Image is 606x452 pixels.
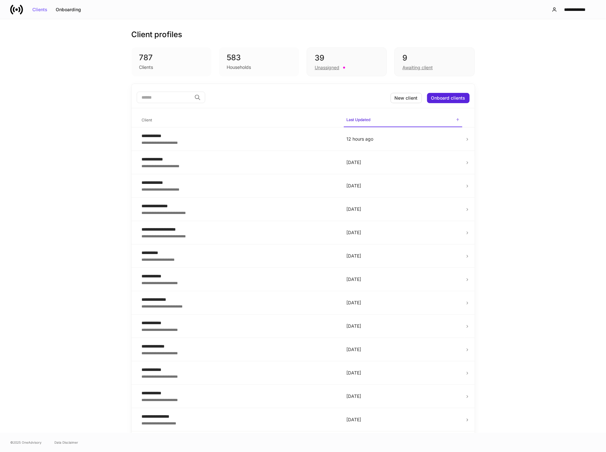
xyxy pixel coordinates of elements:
[346,229,460,236] p: [DATE]
[395,96,418,100] div: New client
[391,93,422,103] button: New client
[346,416,460,423] p: [DATE]
[346,117,370,123] h6: Last Updated
[315,64,339,71] div: Unassigned
[139,53,204,63] div: 787
[346,300,460,306] p: [DATE]
[227,53,291,63] div: 583
[402,53,466,63] div: 9
[346,323,460,329] p: [DATE]
[346,370,460,376] p: [DATE]
[346,346,460,353] p: [DATE]
[346,393,460,399] p: [DATE]
[344,113,462,127] span: Last Updated
[431,96,465,100] div: Onboard clients
[32,7,47,12] div: Clients
[132,29,182,40] h3: Client profiles
[52,4,85,15] button: Onboarding
[427,93,470,103] button: Onboard clients
[56,7,81,12] div: Onboarding
[346,276,460,283] p: [DATE]
[346,253,460,259] p: [DATE]
[346,183,460,189] p: [DATE]
[346,159,460,166] p: [DATE]
[346,136,460,142] p: 12 hours ago
[346,206,460,212] p: [DATE]
[227,64,251,70] div: Households
[402,64,433,71] div: Awaiting client
[142,117,152,123] h6: Client
[315,53,379,63] div: 39
[139,64,153,70] div: Clients
[10,440,42,445] span: © 2025 OneAdvisory
[28,4,52,15] button: Clients
[54,440,78,445] a: Data Disclaimer
[394,47,474,76] div: 9Awaiting client
[307,47,387,76] div: 39Unassigned
[139,114,339,127] span: Client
